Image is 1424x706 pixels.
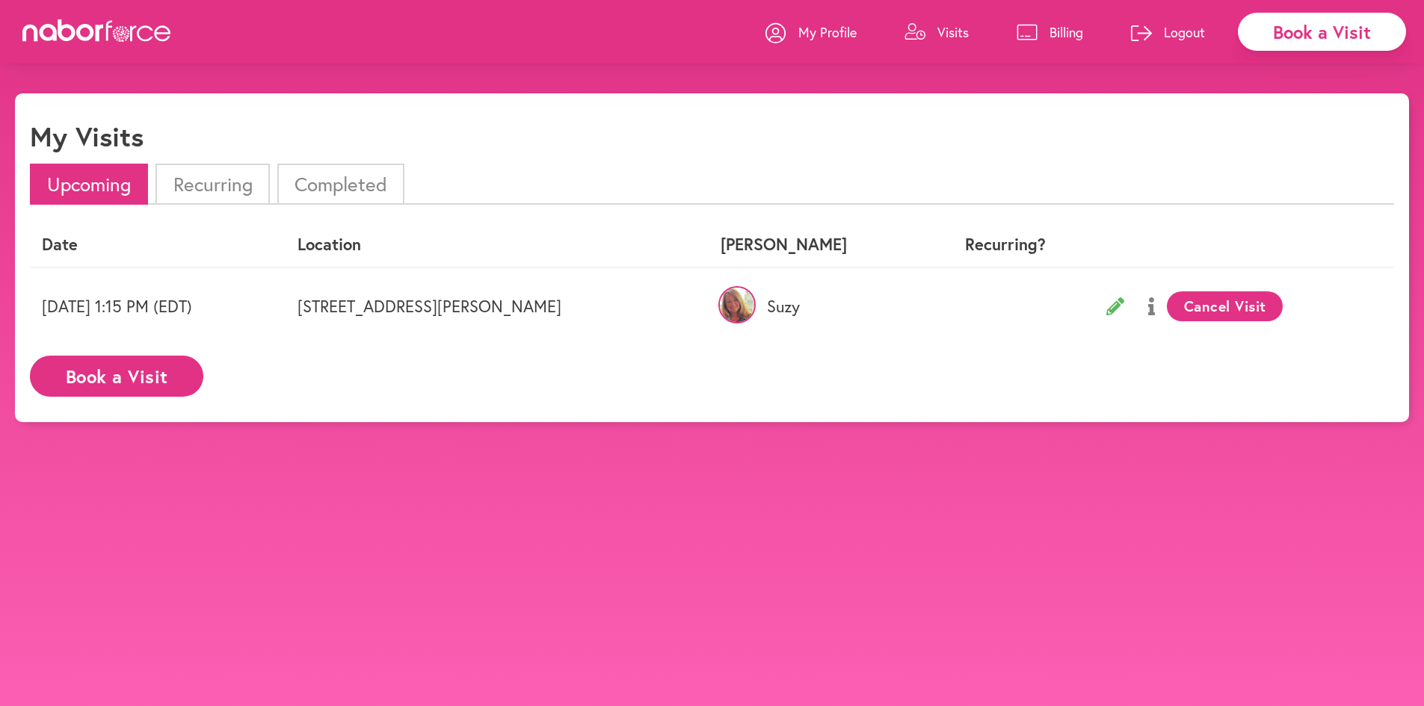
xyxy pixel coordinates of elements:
[1049,23,1083,41] p: Billing
[904,10,969,55] a: Visits
[1238,13,1406,51] div: Book a Visit
[929,223,1083,267] th: Recurring?
[1131,10,1205,55] a: Logout
[30,356,203,397] button: Book a Visit
[1017,10,1083,55] a: Billing
[30,120,144,152] h1: My Visits
[1164,23,1205,41] p: Logout
[277,164,404,205] li: Completed
[286,223,708,267] th: Location
[798,23,857,41] p: My Profile
[765,10,857,55] a: My Profile
[30,164,148,205] li: Upcoming
[30,223,286,267] th: Date
[30,367,203,381] a: Book a Visit
[718,286,756,323] img: kzUbMY3ASYOi3BudYvye
[286,267,708,344] td: [STREET_ADDRESS][PERSON_NAME]
[937,23,969,41] p: Visits
[30,267,286,344] td: [DATE] 1:15 PM (EDT)
[155,164,269,205] li: Recurring
[1167,291,1283,321] button: Cancel Visit
[721,297,917,316] p: Suzy
[709,223,929,267] th: [PERSON_NAME]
